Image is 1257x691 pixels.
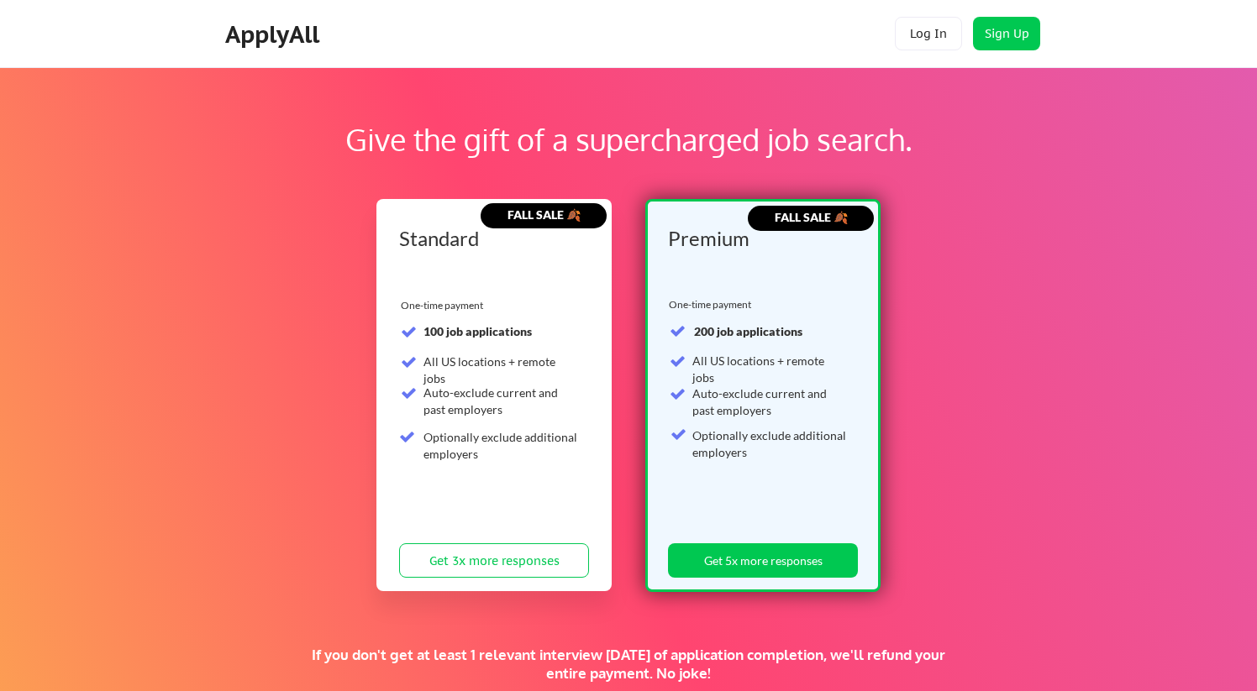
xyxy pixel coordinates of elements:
strong: FALL SALE 🍂 [508,207,581,222]
div: If you don't get at least 1 relevant interview [DATE] of application completion, we'll refund you... [292,646,965,683]
div: Give the gift of a supercharged job search. [108,117,1149,162]
div: All US locations + remote jobs [423,353,579,386]
div: Auto-exclude current and past employers [423,385,579,417]
div: ApplyAll [225,20,324,49]
button: Get 3x more responses [399,543,589,578]
div: Premium [668,228,852,249]
div: One-time payment [401,299,488,312]
button: Sign Up [973,17,1040,50]
div: Optionally exclude additional employers [423,429,579,462]
div: Standard [399,228,583,249]
strong: 100 job applications [423,324,532,338]
div: Optionally exclude additional employers [692,427,848,460]
div: All US locations + remote jobs [692,353,848,385]
div: Auto-exclude current and past employers [692,385,848,418]
button: Log In [895,17,962,50]
strong: FALL SALE 🍂 [775,210,848,224]
strong: 200 job applications [694,324,802,338]
div: One-time payment [669,298,756,311]
button: Get 5x more responses [668,543,858,578]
